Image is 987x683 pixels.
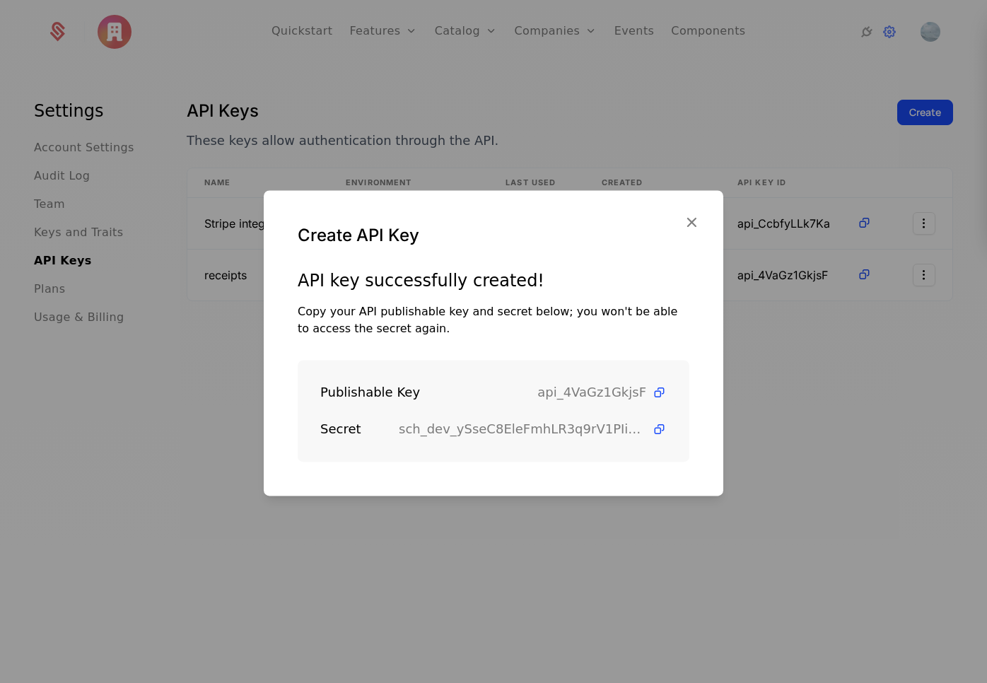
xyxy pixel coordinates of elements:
span: sch_dev_ySseC8EleFmhLR3q9rV1PIiaK7y79NUZ [399,419,646,439]
span: api_4VaGz1GkjsF [537,383,646,402]
div: API key successfully created! [298,269,689,292]
div: Create API Key [298,224,689,247]
div: Secret [320,419,399,439]
div: Copy your API publishable key and secret below; you won't be able to access the secret again. [298,303,689,337]
div: Publishable Key [320,383,537,402]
